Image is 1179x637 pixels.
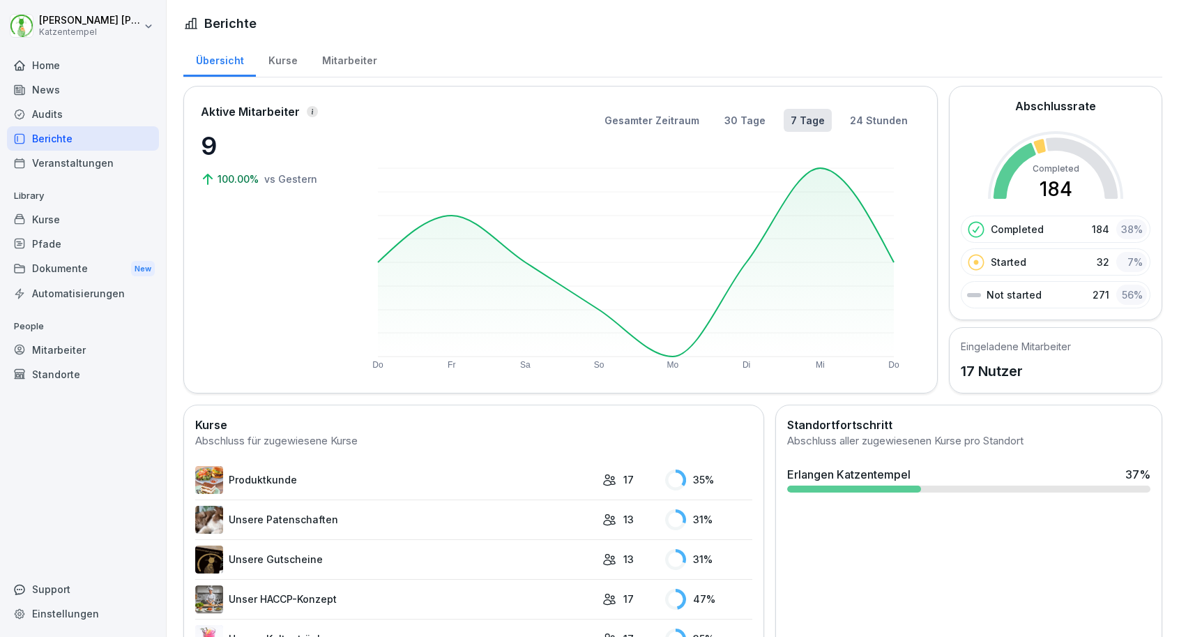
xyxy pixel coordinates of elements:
text: Do [372,360,383,370]
p: People [7,315,159,338]
p: 271 [1093,287,1109,302]
button: 7 Tage [784,109,832,132]
h2: Abschlussrate [1015,98,1096,114]
text: Do [888,360,899,370]
p: 13 [623,512,634,527]
h1: Berichte [204,14,257,33]
p: 13 [623,552,634,567]
p: 32 [1097,255,1109,269]
p: [PERSON_NAME] [PERSON_NAME] [39,15,141,27]
div: Abschluss aller zugewiesenen Kurse pro Standort [787,433,1150,449]
h5: Eingeladene Mitarbeiter [961,339,1071,354]
p: Not started [987,287,1042,302]
img: yesgzfw2q3wqzzb03bjz3j6b.png [195,546,223,574]
p: 17 [623,592,634,606]
p: 17 [623,472,634,487]
a: Mitarbeiter [310,41,389,77]
div: Dokumente [7,256,159,282]
a: Pfade [7,232,159,256]
p: 184 [1092,222,1109,237]
text: Fr [448,360,455,370]
button: 24 Stunden [843,109,915,132]
div: 47 % [665,589,752,610]
a: Einstellungen [7,601,159,626]
a: DokumenteNew [7,256,159,282]
p: vs Gestern [264,172,317,186]
a: Kurse [256,41,310,77]
a: Übersicht [183,41,256,77]
div: 56 % [1116,285,1147,305]
a: Unser HACCP-Konzept [195,585,595,613]
a: Unsere Patenschaften [195,506,595,534]
div: 35 % [665,470,752,490]
text: Sa [520,360,531,370]
button: 30 Tage [717,109,773,132]
img: mlsleav921hxy3akyctmymka.png [195,585,223,613]
div: 31 % [665,549,752,570]
button: Gesamter Zeitraum [598,109,706,132]
a: Kurse [7,207,159,232]
p: Library [7,185,159,207]
p: Katzentempel [39,27,141,37]
text: So [594,360,604,370]
img: ubrm3x2m0ajy8muzg063xjpe.png [195,466,223,494]
p: Started [991,255,1026,269]
div: New [131,261,155,277]
p: Completed [991,222,1044,237]
div: Support [7,577,159,601]
p: 100.00% [218,172,261,186]
p: 9 [201,127,340,165]
a: Unsere Gutscheine [195,546,595,574]
h2: Standortfortschritt [787,417,1150,433]
p: Aktive Mitarbeiter [201,103,300,120]
a: Standorte [7,362,159,387]
h2: Kurse [195,417,752,433]
a: Audits [7,102,159,126]
text: Di [743,360,750,370]
a: Automatisierungen [7,281,159,306]
img: u8r67eg3of4bsbim5481mdu9.png [195,506,223,534]
a: Berichte [7,126,159,151]
a: Mitarbeiter [7,338,159,362]
div: Abschluss für zugewiesene Kurse [195,433,752,449]
p: 17 Nutzer [961,361,1071,382]
a: Erlangen Katzentempel37% [782,460,1156,498]
div: 37 % [1125,466,1150,483]
a: Produktkunde [195,466,595,494]
a: Home [7,53,159,77]
div: 31 % [665,509,752,530]
text: Mi [816,360,825,370]
a: Veranstaltungen [7,151,159,175]
div: 38 % [1116,219,1147,239]
div: Erlangen Katzentempel [787,466,911,483]
div: 7 % [1116,252,1147,272]
a: News [7,77,159,102]
text: Mo [667,360,679,370]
